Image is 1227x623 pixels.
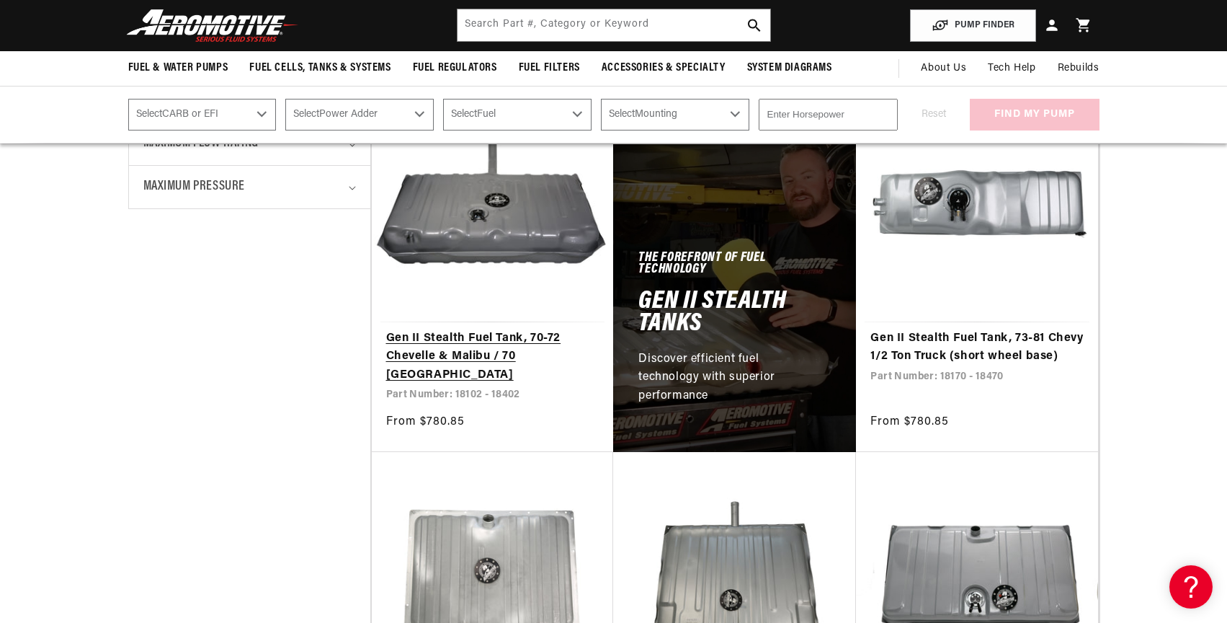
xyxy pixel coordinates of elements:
[413,61,497,76] span: Fuel Regulators
[988,61,1035,76] span: Tech Help
[458,9,770,41] input: Search by Part Number, Category or Keyword
[638,253,831,276] h5: The forefront of fuel technology
[117,51,239,85] summary: Fuel & Water Pumps
[519,61,580,76] span: Fuel Filters
[977,51,1046,86] summary: Tech Help
[638,291,831,336] h2: Gen II Stealth Tanks
[921,63,966,74] span: About Us
[602,61,726,76] span: Accessories & Specialty
[143,166,356,208] summary: Maximum Pressure (0 selected)
[285,99,434,131] select: Power Adder
[1047,51,1110,86] summary: Rebuilds
[249,61,391,76] span: Fuel Cells, Tanks & Systems
[386,330,599,385] a: Gen II Stealth Fuel Tank, 70-72 Chevelle & Malibu / 70 [GEOGRAPHIC_DATA]
[910,9,1036,42] button: PUMP FINDER
[601,99,749,131] select: Mounting
[870,330,1084,366] a: Gen II Stealth Fuel Tank, 73-81 Chevy 1/2 Ton Truck (short wheel base)
[122,9,303,43] img: Aeromotive
[143,177,246,198] span: Maximum Pressure
[736,51,843,85] summary: System Diagrams
[128,61,228,76] span: Fuel & Water Pumps
[747,61,832,76] span: System Diagrams
[591,51,736,85] summary: Accessories & Specialty
[128,99,277,131] select: CARB or EFI
[759,99,898,131] input: Enter Horsepower
[508,51,591,85] summary: Fuel Filters
[402,51,508,85] summary: Fuel Regulators
[638,350,815,406] p: Discover efficient fuel technology with superior performance
[238,51,401,85] summary: Fuel Cells, Tanks & Systems
[910,51,977,86] a: About Us
[443,99,592,131] select: Fuel
[739,9,770,41] button: search button
[1058,61,1099,76] span: Rebuilds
